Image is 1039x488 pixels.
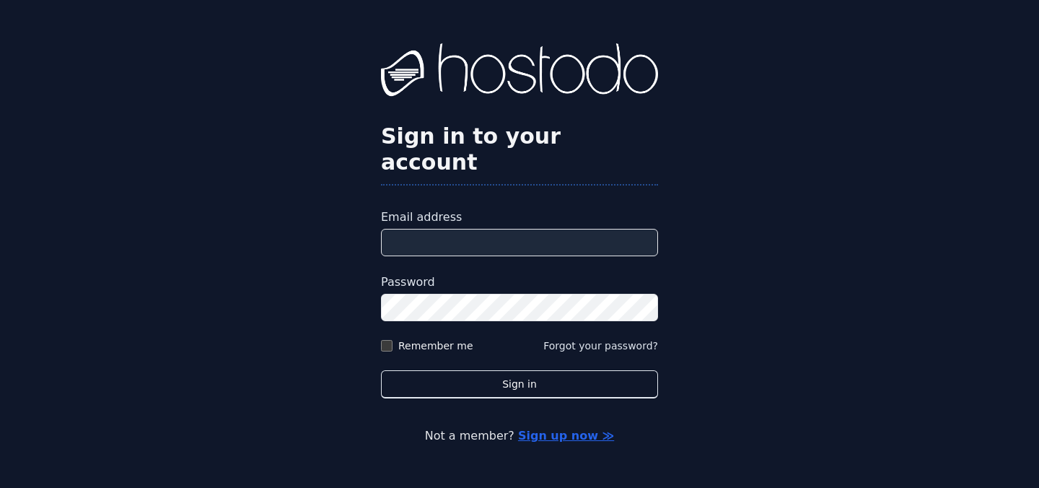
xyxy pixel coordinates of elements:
[518,429,614,443] a: Sign up now ≫
[381,209,658,226] label: Email address
[69,427,970,445] p: Not a member?
[543,339,658,353] button: Forgot your password?
[381,123,658,175] h2: Sign in to your account
[381,370,658,398] button: Sign in
[398,339,473,353] label: Remember me
[381,43,658,101] img: Hostodo
[381,274,658,291] label: Password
